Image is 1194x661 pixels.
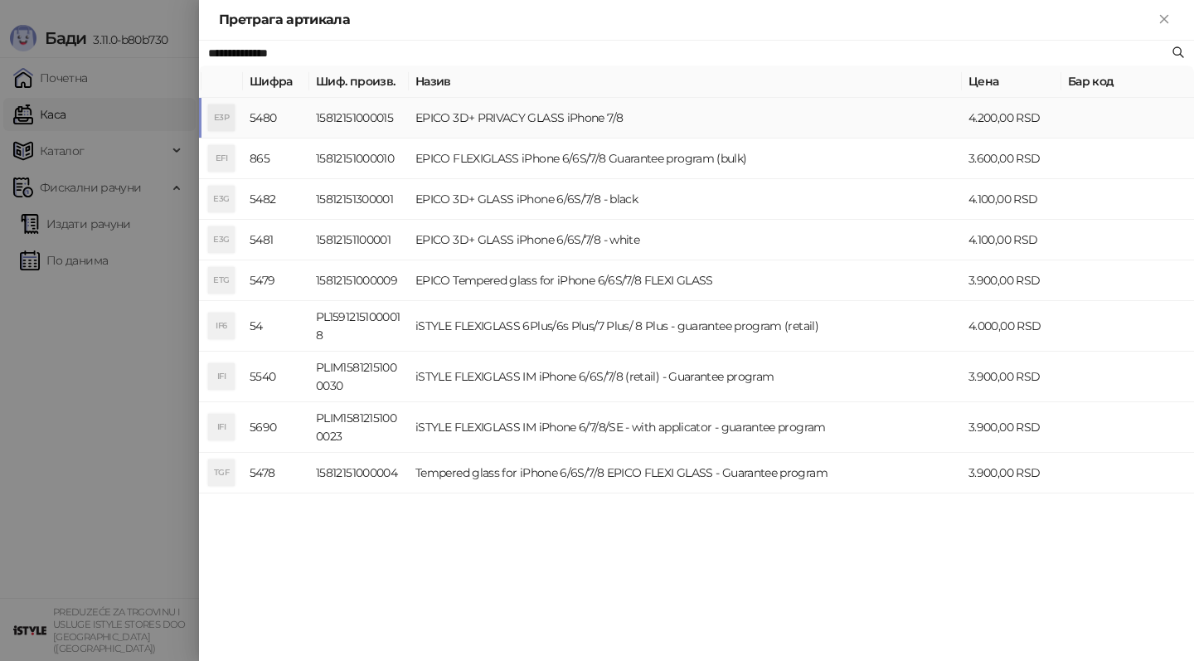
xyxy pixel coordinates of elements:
th: Цена [962,66,1061,98]
td: 5478 [243,453,309,493]
td: 865 [243,139,309,179]
td: PLIM15812151000030 [309,352,409,402]
td: 15812151300001 [309,179,409,220]
td: 15812151000010 [309,139,409,179]
td: 4.100,00 RSD [962,179,1061,220]
td: EPICO FLEXIGLASS iPhone 6/6S/7/8 Guarantee program (bulk) [409,139,962,179]
div: ETG [208,267,235,294]
td: 5481 [243,220,309,260]
div: E3G [208,226,235,253]
div: E3G [208,186,235,212]
div: TGF [208,459,235,486]
td: 15812151000009 [309,260,409,301]
td: 5480 [243,98,309,139]
td: 15812151100001 [309,220,409,260]
th: Назив [409,66,962,98]
td: EPICO 3D+ GLASS iPhone 6/6S/7/8 - white [409,220,962,260]
td: iSTYLE FLEXIGLASS IM iPhone 6/7/8/SE - with applicator - guarantee program [409,402,962,453]
div: IFI [208,414,235,440]
td: 3.900,00 RSD [962,402,1061,453]
td: 3.600,00 RSD [962,139,1061,179]
td: PL15912151000018 [309,301,409,352]
th: Бар код [1061,66,1194,98]
td: 5690 [243,402,309,453]
td: 4.200,00 RSD [962,98,1061,139]
button: Close [1154,10,1174,30]
div: Претрага артикала [219,10,1154,30]
td: EPICO 3D+ GLASS iPhone 6/6S/7/8 - black [409,179,962,220]
td: EPICO 3D+ PRIVACY GLASS iPhone 7/8 [409,98,962,139]
div: E3P [208,104,235,131]
td: 4.000,00 RSD [962,301,1061,352]
td: 5482 [243,179,309,220]
td: 5479 [243,260,309,301]
div: IF6 [208,313,235,339]
td: 4.100,00 RSD [962,220,1061,260]
div: EFI [208,145,235,172]
td: EPICO Tempered glass for iPhone 6/6S/7/8 FLEXI GLASS [409,260,962,301]
td: iSTYLE FLEXIGLASS 6Plus/6s Plus/7 Plus/ 8 Plus - guarantee program (retail) [409,301,962,352]
td: 3.900,00 RSD [962,260,1061,301]
td: 15812151000004 [309,453,409,493]
td: 5540 [243,352,309,402]
td: Tempered glass for iPhone 6/6S/7/8 EPICO FLEXI GLASS - Guarantee program [409,453,962,493]
div: IFI [208,363,235,390]
td: 3.900,00 RSD [962,453,1061,493]
td: 3.900,00 RSD [962,352,1061,402]
th: Шиф. произв. [309,66,409,98]
td: iSTYLE FLEXIGLASS IM iPhone 6/6S/7/8 (retail) - Guarantee program [409,352,962,402]
th: Шифра [243,66,309,98]
td: 15812151000015 [309,98,409,139]
td: 54 [243,301,309,352]
td: PLIM15812151000023 [309,402,409,453]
